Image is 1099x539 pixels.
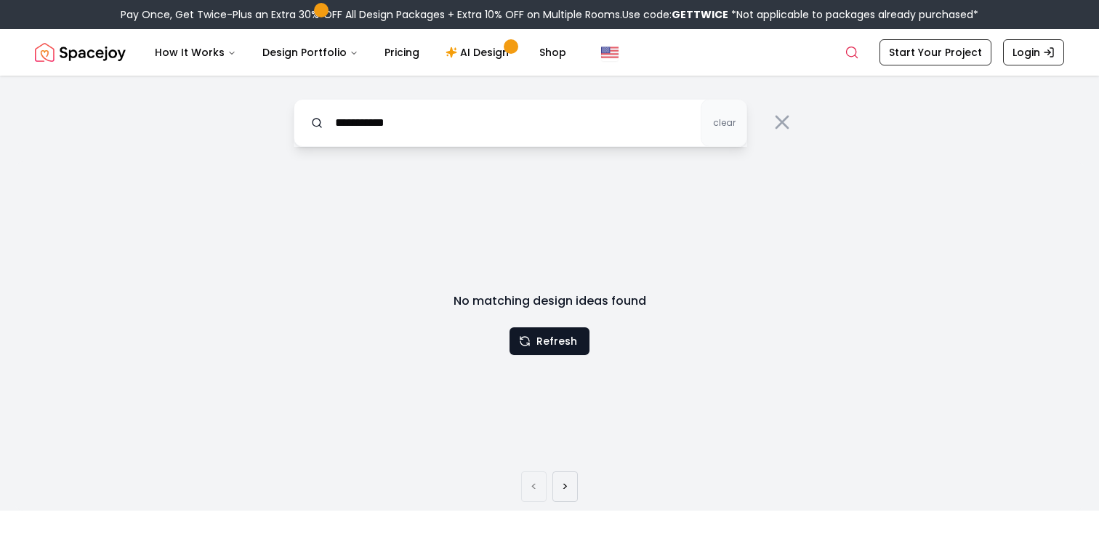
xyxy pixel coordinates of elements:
[622,7,728,22] span: Use code:
[672,7,728,22] b: GETTWICE
[531,478,537,495] a: Previous page
[35,38,126,67] a: Spacejoy
[601,44,619,61] img: United States
[35,38,126,67] img: Spacejoy Logo
[1003,39,1064,65] a: Login
[879,39,991,65] a: Start Your Project
[521,471,578,502] ul: Pagination
[363,292,736,310] h3: No matching design ideas found
[35,29,1064,76] nav: Global
[728,7,978,22] span: *Not applicable to packages already purchased*
[701,99,747,147] button: clear
[373,38,431,67] a: Pricing
[562,478,568,495] a: Next page
[251,38,370,67] button: Design Portfolio
[713,117,736,129] span: clear
[434,38,525,67] a: AI Design
[528,38,578,67] a: Shop
[510,327,589,355] button: Refresh
[143,38,248,67] button: How It Works
[121,7,978,22] div: Pay Once, Get Twice-Plus an Extra 30% OFF All Design Packages + Extra 10% OFF on Multiple Rooms.
[143,38,578,67] nav: Main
